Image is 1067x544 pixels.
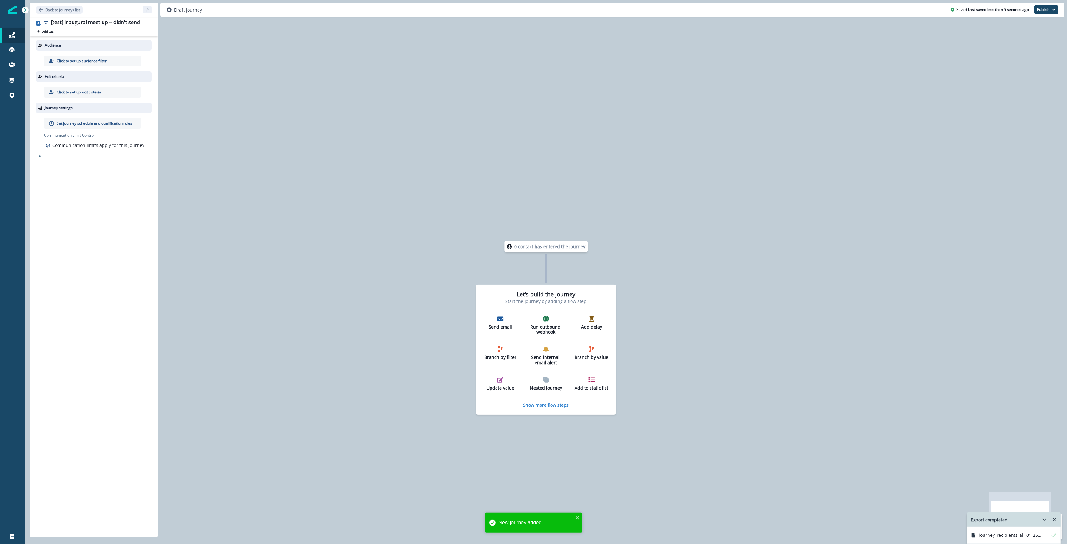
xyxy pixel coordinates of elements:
div: hide-exports [967,527,1061,544]
p: 0 contact has entered the journey [514,243,585,250]
button: close [576,515,580,520]
p: Click to set up exit criteria [57,89,101,95]
p: Click to set up audience filter [57,58,107,64]
p: Send internal email alert [529,355,563,365]
p: Update value [483,385,518,391]
button: sidebar collapse toggle [143,6,152,13]
p: Back to journeys list [45,7,80,13]
button: Branch by value [572,344,612,363]
p: Branch by value [575,355,609,360]
p: Export completed [971,516,1008,523]
img: Inflection [8,6,17,14]
h2: Let's build the journey [517,291,575,298]
p: Communication limits apply for this Journey [52,142,144,149]
p: journey_recipients_all_01-250811-BB- Inaugural Mural Champions [DATE]02.08.26 PM [979,532,1041,538]
div: [test] Inaugural meet up -- didn't send [51,19,140,26]
p: Draft journey [174,7,202,13]
button: Add to static list [572,374,612,393]
div: 0 contact has entered the journey [486,241,606,252]
p: Exit criteria [45,74,64,79]
button: Add delay [572,313,612,332]
div: Let's build the journeyStart the journey by adding a flow stepSend emailRun outbound webhookAdd d... [476,285,616,415]
button: Show more flow steps [523,402,569,408]
p: Start the journey by adding a flow step [506,298,587,305]
p: Audience [45,43,61,48]
p: Run outbound webhook [529,325,563,335]
button: Send internal email alert [526,344,566,368]
button: Remove-exports [1049,515,1059,524]
p: Add to static list [575,385,609,391]
p: Set journey schedule and qualification rules [57,121,132,126]
button: hide-exports [1034,512,1047,527]
p: Add tag [42,29,53,33]
p: Journey settings [45,105,73,111]
p: Send email [483,325,518,330]
p: Add delay [575,325,609,330]
button: Add tag [36,29,55,34]
p: Communication Limit Control [44,133,152,138]
button: Nested journey [526,374,566,393]
button: Go back [36,6,83,14]
p: Branch by filter [483,355,518,360]
button: hide-exports [1039,515,1049,524]
button: Update value [481,374,520,393]
button: Publish [1034,5,1058,14]
p: Last saved less than 5 seconds ago [968,7,1029,13]
div: New journey added [499,519,574,526]
button: Run outbound webhook [526,313,566,338]
button: Branch by filter [481,344,520,363]
p: Nested journey [529,385,563,391]
p: Saved [956,7,967,13]
button: Send email [481,313,520,332]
